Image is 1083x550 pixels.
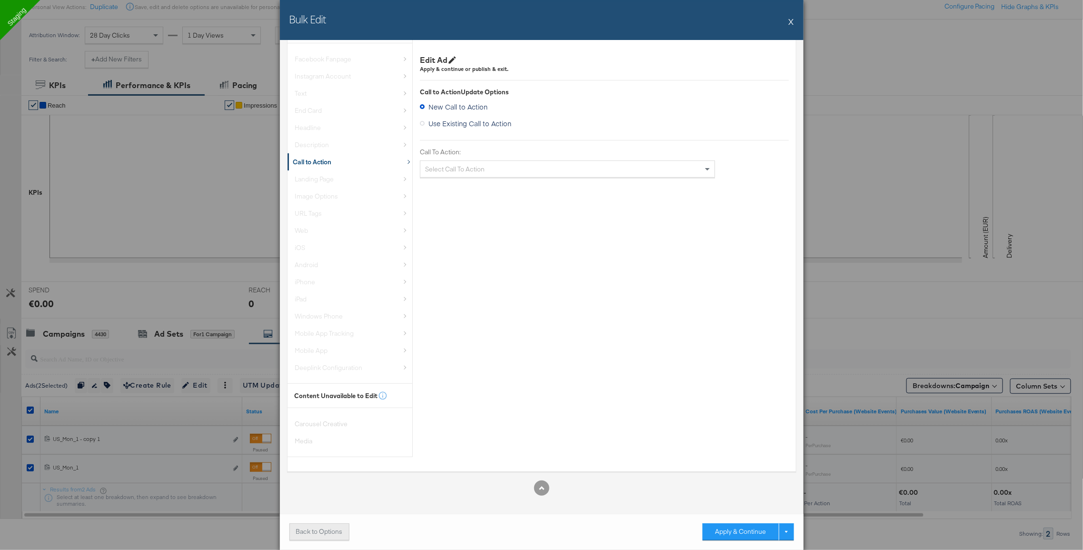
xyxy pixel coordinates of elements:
[703,523,779,540] button: Apply & Continue
[289,523,349,540] button: Back to Options
[420,148,715,157] label: Call To Action:
[420,66,789,73] div: Apply & continue or publish & exit.
[420,88,509,97] div: Call to Action Update Options
[295,391,378,400] div: Content Unavailable to Edit
[420,55,447,66] div: Edit Ad
[289,12,326,26] h2: Bulk Edit
[789,12,794,31] button: X
[428,119,511,129] span: Use Existing Call to Action
[420,161,715,177] div: Select Call To Action
[428,102,487,112] span: New Call to Action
